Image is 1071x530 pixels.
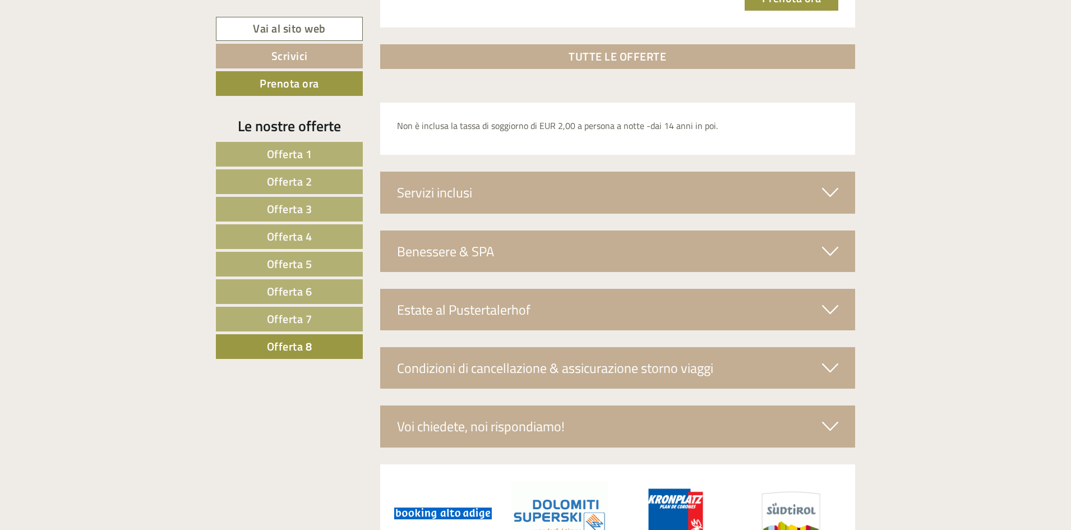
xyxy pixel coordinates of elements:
[380,172,856,213] div: Servizi inclusi
[267,255,312,273] span: Offerta 5
[216,71,363,96] a: Prenota ora
[216,116,363,136] div: Le nostre offerte
[380,289,856,330] div: Estate al Pustertalerhof
[267,173,312,190] span: Offerta 2
[267,145,312,163] span: Offerta 1
[380,405,856,447] div: Voi chiedete, noi rispondiamo!
[216,44,363,68] a: Scrivici
[267,228,312,245] span: Offerta 4
[380,44,856,69] a: TUTTE LE OFFERTE
[267,283,312,300] span: Offerta 6
[216,17,363,41] a: Vai al sito web
[267,338,312,355] span: Offerta 8
[380,231,856,272] div: Benessere & SPA
[380,347,856,389] div: Condizioni di cancellazione & assicurazione storno viaggi
[397,119,839,132] p: Non è inclusa la tassa di soggiorno di EUR 2,00 a persona a notte -dai 14 anni in poi.
[267,200,312,218] span: Offerta 3
[267,310,312,328] span: Offerta 7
